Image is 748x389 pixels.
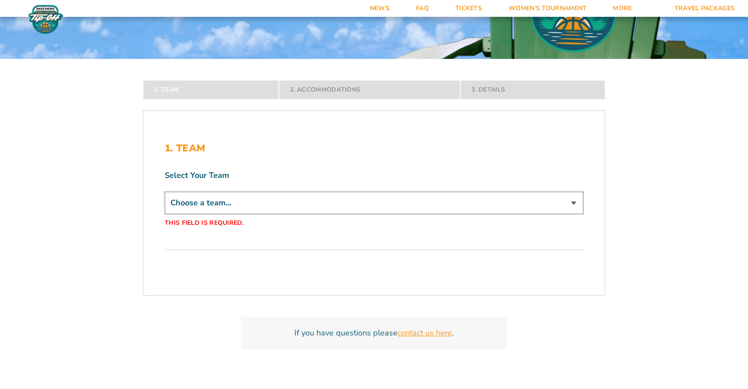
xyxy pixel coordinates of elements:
[165,143,583,154] h2: 1. Team
[27,4,65,35] img: Fort Myers Tip-Off
[397,327,452,339] a: contact us here
[452,327,454,338] span: .
[165,219,243,227] label: This field is required.
[165,170,583,181] label: Select Your Team
[252,327,496,339] p: If you have questions please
